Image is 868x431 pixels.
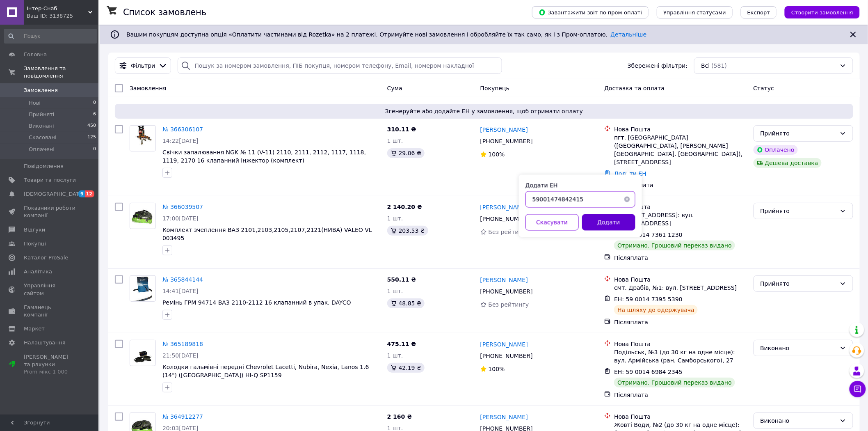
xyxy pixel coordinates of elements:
a: Колодки гальмівні передні Chevrolet Lacetti, Nubira, Nexia, Lanos 1.6 (14") ([GEOGRAPHIC_DATA]) H... [162,364,369,378]
span: [DEMOGRAPHIC_DATA] [24,190,85,198]
div: 42.19 ₴ [387,363,425,373]
span: Повідомлення [24,163,64,170]
span: 2 160 ₴ [387,413,412,420]
span: Виконані [29,122,54,130]
span: 6 [93,111,96,118]
div: Пром-оплата [614,181,747,189]
span: Інтер-Снаб [27,5,88,12]
span: Гаманець компанії [24,304,76,319]
div: Післяплата [614,391,747,399]
h1: Список замовлень [123,7,206,17]
a: [PERSON_NAME] [480,276,528,284]
span: 1 шт. [387,215,403,222]
span: Збережені фільтри: [628,62,688,70]
div: [PHONE_NUMBER] [479,286,535,297]
span: Управління статусами [663,9,726,16]
span: Без рейтингу [489,229,529,235]
div: Отримано. Грошовий переказ видано [614,241,735,250]
div: 48.85 ₴ [387,298,425,308]
span: Показники роботи компанії [24,204,76,219]
a: [PERSON_NAME] [480,126,528,134]
img: Фото товару [133,126,153,151]
span: (581) [712,62,727,69]
span: Cума [387,85,402,92]
span: Нові [29,99,41,107]
span: 14:41[DATE] [162,288,199,294]
a: Додати ЕН [614,170,646,177]
label: Додати ЕН [525,182,558,189]
span: Без рейтингу [489,301,529,308]
div: Прийнято [761,206,836,215]
button: Чат з покупцем [850,381,866,397]
div: Прийнято [761,279,836,288]
span: 21:50[DATE] [162,352,199,359]
span: Фільтри [131,62,155,70]
a: № 366039507 [162,204,203,210]
div: На шляху до одержувача [614,305,698,315]
span: Замовлення [24,87,58,94]
img: Фото товару [133,276,153,301]
span: Замовлення та повідомлення [24,65,98,80]
a: Свічки запалювання NGK № 11 (V-11) 2110, 2111, 2112, 1117, 1118, 1119, 2170 16 клапанний інжектор... [162,149,366,164]
div: с. [STREET_ADDRESS]: вул. [STREET_ADDRESS] [614,211,747,227]
span: Замовлення [130,85,166,92]
a: [PERSON_NAME] [480,340,528,348]
span: Всі [701,62,710,70]
div: Виконано [761,416,836,425]
span: 12 [85,190,94,197]
span: Товари та послуги [24,177,76,184]
div: [PHONE_NUMBER] [479,213,535,225]
div: Нова Пошта [614,203,747,211]
span: 17:00[DATE] [162,215,199,222]
span: 475.11 ₴ [387,341,416,347]
button: Очистить [619,191,635,208]
span: ЕН: 59 0014 7395 5390 [614,296,683,303]
span: Відгуки [24,226,45,234]
span: ЕН: 59 0014 7361 1230 [614,232,683,238]
span: ЕН: 59 0014 6984 2345 [614,369,683,375]
span: 1 шт. [387,352,403,359]
span: Завантажити звіт по пром-оплаті [539,9,642,16]
span: 0 [93,146,96,153]
span: 1 шт. [387,138,403,144]
div: Виконано [761,344,836,353]
span: Вашим покупцям доступна опція «Оплатити частинами від Rozetka» на 2 платежі. Отримуйте нові замов... [126,31,646,38]
span: 2 140.20 ₴ [387,204,423,210]
div: [PHONE_NUMBER] [479,135,535,147]
span: Скасовані [29,134,57,141]
button: Управління статусами [657,6,733,18]
span: Прийняті [29,111,54,118]
button: Створити замовлення [785,6,860,18]
span: 100% [489,151,505,158]
div: Оплачено [754,145,798,155]
span: Маркет [24,325,45,332]
a: № 364912277 [162,413,203,420]
span: Аналітика [24,268,52,275]
span: Покупець [480,85,509,92]
span: Налаштування [24,339,66,346]
span: 9 [78,190,85,197]
div: Отримано. Грошовий переказ видано [614,378,735,387]
a: № 365189818 [162,341,203,347]
span: Ремінь ГРМ 94714 ВАЗ 2110-2112 16 клапанний в упак. DAYCO [162,299,351,306]
div: Нова Пошта [614,125,747,133]
div: Ваш ID: 3138725 [27,12,98,20]
a: Фото товару [130,340,156,366]
div: Подільськ, №3 (до 30 кг на одне місце): вул. Армійська (ран. Самборського), 27 [614,348,747,365]
a: [PERSON_NAME] [480,203,528,211]
div: 203.53 ₴ [387,226,428,236]
a: Фото товару [130,275,156,302]
span: 550.11 ₴ [387,276,416,283]
input: Пошук за номером замовлення, ПІБ покупця, номером телефону, Email, номером накладної [178,57,502,74]
span: Доставка та оплата [604,85,665,92]
div: Дешева доставка [754,158,822,168]
div: Нова Пошта [614,275,747,284]
span: Каталог ProSale [24,254,68,261]
div: 29.06 ₴ [387,148,425,158]
div: смт. Драбів, №1: вул. [STREET_ADDRESS] [614,284,747,292]
span: Згенеруйте або додайте ЕН у замовлення, щоб отримати оплату [118,107,850,115]
span: Управління сайтом [24,282,76,297]
button: Експорт [741,6,777,18]
a: Детальніше [611,31,647,38]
